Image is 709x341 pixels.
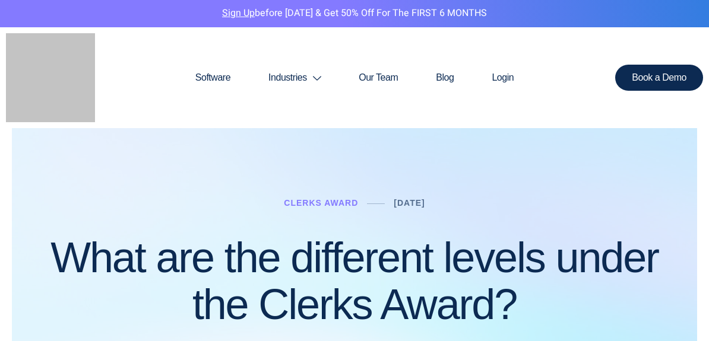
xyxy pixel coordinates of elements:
[249,49,340,106] a: Industries
[632,73,686,82] span: Book a Demo
[417,49,473,106] a: Blog
[284,198,358,208] a: Clerks Award
[176,49,249,106] a: Software
[340,49,417,106] a: Our Team
[9,6,700,21] p: before [DATE] & Get 50% Off for the FIRST 6 MONTHS
[24,234,685,328] h1: What are the different levels under the Clerks Award?
[615,65,703,91] a: Book a Demo
[473,49,533,106] a: Login
[222,6,255,20] a: Sign Up
[394,198,425,208] a: [DATE]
